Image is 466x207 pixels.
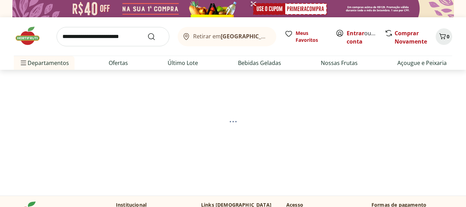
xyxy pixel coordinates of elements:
[19,55,28,71] button: Menu
[109,59,128,67] a: Ofertas
[347,29,377,46] span: ou
[168,59,198,67] a: Último Lote
[397,59,447,67] a: Açougue e Peixaria
[447,33,449,40] span: 0
[178,27,276,46] button: Retirar em[GEOGRAPHIC_DATA]/[GEOGRAPHIC_DATA]
[321,59,358,67] a: Nossas Frutas
[193,33,269,39] span: Retirar em
[238,59,281,67] a: Bebidas Geladas
[285,30,327,44] a: Meus Favoritos
[57,27,169,46] input: search
[347,29,364,37] a: Entrar
[147,32,164,41] button: Submit Search
[347,29,385,45] a: Criar conta
[19,55,69,71] span: Departamentos
[395,29,427,45] a: Comprar Novamente
[296,30,327,44] span: Meus Favoritos
[221,32,337,40] b: [GEOGRAPHIC_DATA]/[GEOGRAPHIC_DATA]
[14,26,48,46] img: Hortifruti
[436,28,452,45] button: Carrinho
